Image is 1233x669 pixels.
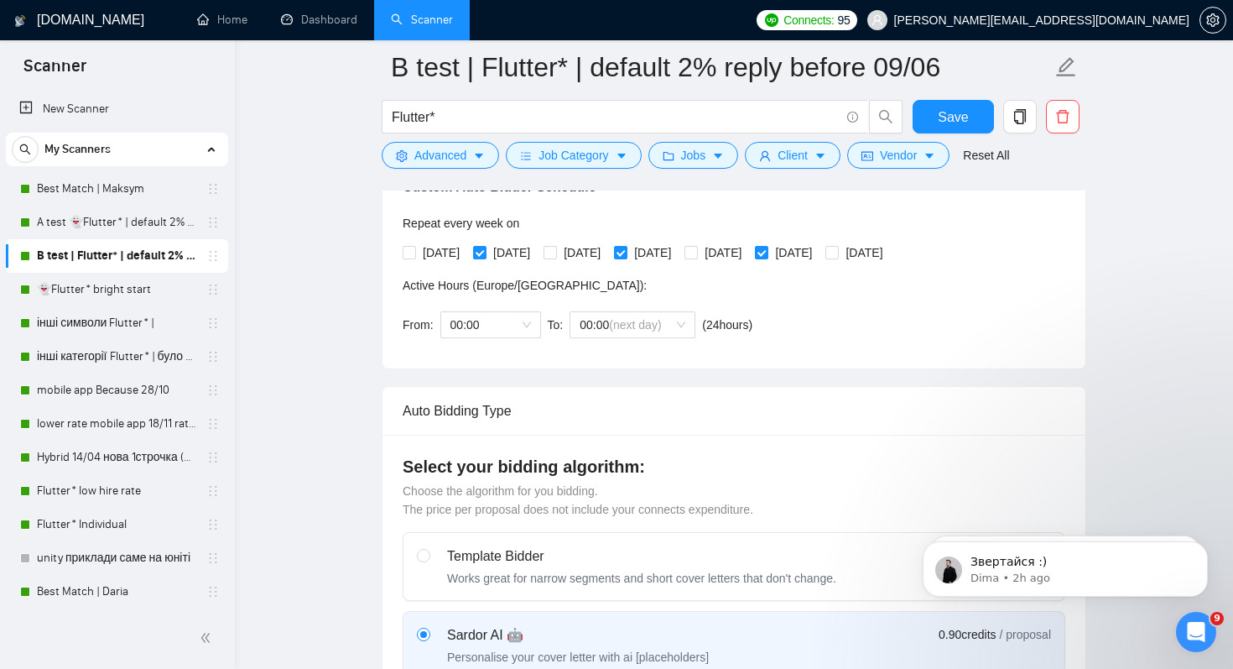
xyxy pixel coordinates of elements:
span: info-circle [847,112,858,123]
span: search [13,144,38,155]
span: caret-down [814,149,826,162]
span: holder [206,551,220,565]
span: holder [206,518,220,531]
span: caret-down [712,149,724,162]
button: setting [1199,7,1226,34]
a: Best Match | Daria [37,575,196,609]
span: edit [1055,56,1077,78]
span: Active Hours ( Europe/[GEOGRAPHIC_DATA] ): [403,279,647,292]
span: holder [206,585,220,598]
span: [DATE] [627,243,678,262]
a: mobile app Because 28/10 [37,374,196,407]
span: 9 [1210,612,1224,625]
span: From: [403,318,434,332]
a: homeHome [197,13,247,27]
img: upwork-logo.png [765,13,778,27]
button: folderJobscaret-down [648,142,739,169]
a: Best Match | Maksym [37,172,196,206]
span: Jobs [681,146,706,165]
span: holder [206,182,220,196]
span: Connects: [783,11,834,29]
a: Flutter* low hire rate [37,474,196,508]
span: caret-down [923,149,935,162]
a: інші категорії Flutter* | було 7.14% 11.11 template [37,340,196,374]
div: Personalise your cover letter with ai [placeholders] [447,649,709,666]
span: Vendor [880,146,917,165]
span: holder [206,384,220,397]
button: search [869,100,903,133]
span: (next day) [609,318,661,332]
span: [DATE] [416,243,466,262]
button: delete [1046,100,1080,133]
span: / proposal [1000,626,1051,643]
span: [DATE] [768,243,819,262]
a: Reset All [963,146,1009,165]
a: setting [1199,13,1226,27]
span: Repeat every week on [403,217,519,230]
span: copy [1004,109,1036,124]
a: New Scanner [19,92,215,126]
span: search [870,109,902,124]
span: 95 [838,11,851,29]
a: інші символи Flutter* | [37,306,196,340]
span: holder [206,316,220,330]
span: 0.90 credits [939,625,996,644]
span: holder [206,350,220,363]
button: idcardVendorcaret-down [847,142,949,169]
span: [DATE] [698,243,748,262]
span: delete [1047,109,1079,124]
span: My Scanners [44,133,111,166]
a: A test 👻Flutter* | default 2% reply before 09/06 [37,206,196,239]
button: settingAdvancedcaret-down [382,142,499,169]
span: holder [206,283,220,296]
a: unity приклади саме на юніті [37,541,196,575]
span: Job Category [538,146,608,165]
span: Save [938,107,968,128]
iframe: Intercom notifications message [897,506,1233,624]
span: [DATE] [839,243,889,262]
span: holder [206,484,220,498]
span: holder [206,451,220,464]
a: lower rate mobile app 18/11 rate range 80% (було 11%) [37,407,196,441]
span: To: [548,318,564,332]
span: Advanced [414,146,466,165]
button: search [12,136,39,163]
iframe: Intercom live chat [1176,612,1216,652]
a: Flutter* Individual [37,508,196,541]
span: Client [778,146,808,165]
span: ( 24 hours) [702,318,752,332]
li: New Scanner [6,92,228,126]
span: user [871,14,883,26]
a: searchScanner [391,13,453,27]
span: [DATE] [557,243,607,262]
span: 00:00 [580,312,685,337]
input: Search Freelance Jobs... [392,107,840,128]
span: [DATE] [486,243,537,262]
span: 00:00 [450,312,531,337]
h4: Select your bidding algorithm: [403,455,1065,478]
span: holder [206,216,220,229]
span: setting [396,149,408,162]
a: dashboardDashboard [281,13,357,27]
input: Scanner name... [391,46,1052,88]
span: holder [206,417,220,431]
button: barsJob Categorycaret-down [506,142,641,169]
span: bars [520,149,532,162]
span: folder [663,149,674,162]
img: logo [14,8,26,34]
a: Hybrid 14/04 нова 1строчка (був вью 6,25%) [37,441,196,474]
span: caret-down [473,149,485,162]
a: 👻Flutter* bright start [37,273,196,306]
span: Scanner [10,54,100,89]
span: user [759,149,771,162]
span: setting [1200,13,1225,27]
div: Auto Bidding Type [403,387,1065,435]
span: Choose the algorithm for you bidding. The price per proposal does not include your connects expen... [403,484,753,516]
div: Sardor AI 🤖 [447,625,709,645]
span: holder [206,249,220,263]
span: caret-down [616,149,627,162]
